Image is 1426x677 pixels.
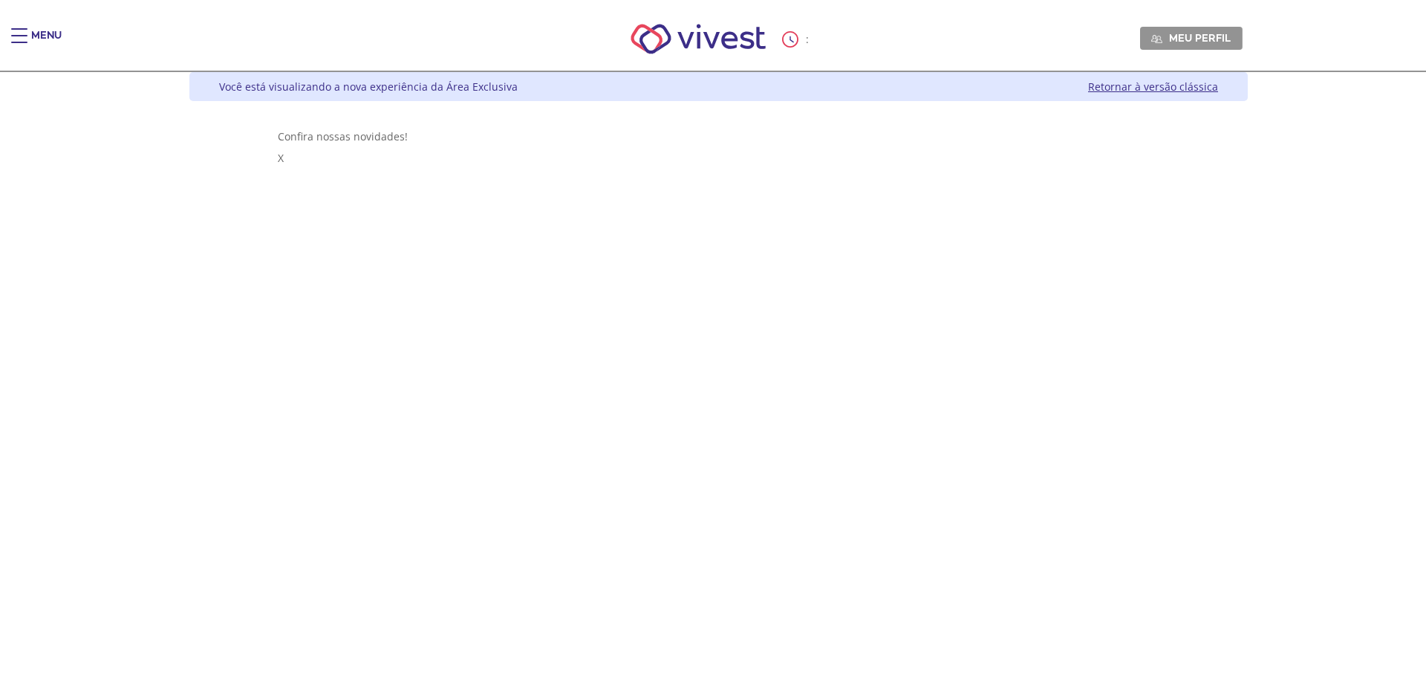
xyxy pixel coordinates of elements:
[278,129,1160,143] div: Confira nossas novidades!
[178,72,1248,677] div: Vivest
[1140,27,1243,49] a: Meu perfil
[1088,80,1218,94] a: Retornar à versão clássica
[1151,33,1162,45] img: Meu perfil
[1169,31,1231,45] span: Meu perfil
[782,31,812,48] div: :
[278,151,284,165] span: X
[219,80,518,94] div: Você está visualizando a nova experiência da Área Exclusiva
[614,7,783,71] img: Vivest
[31,28,62,58] div: Menu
